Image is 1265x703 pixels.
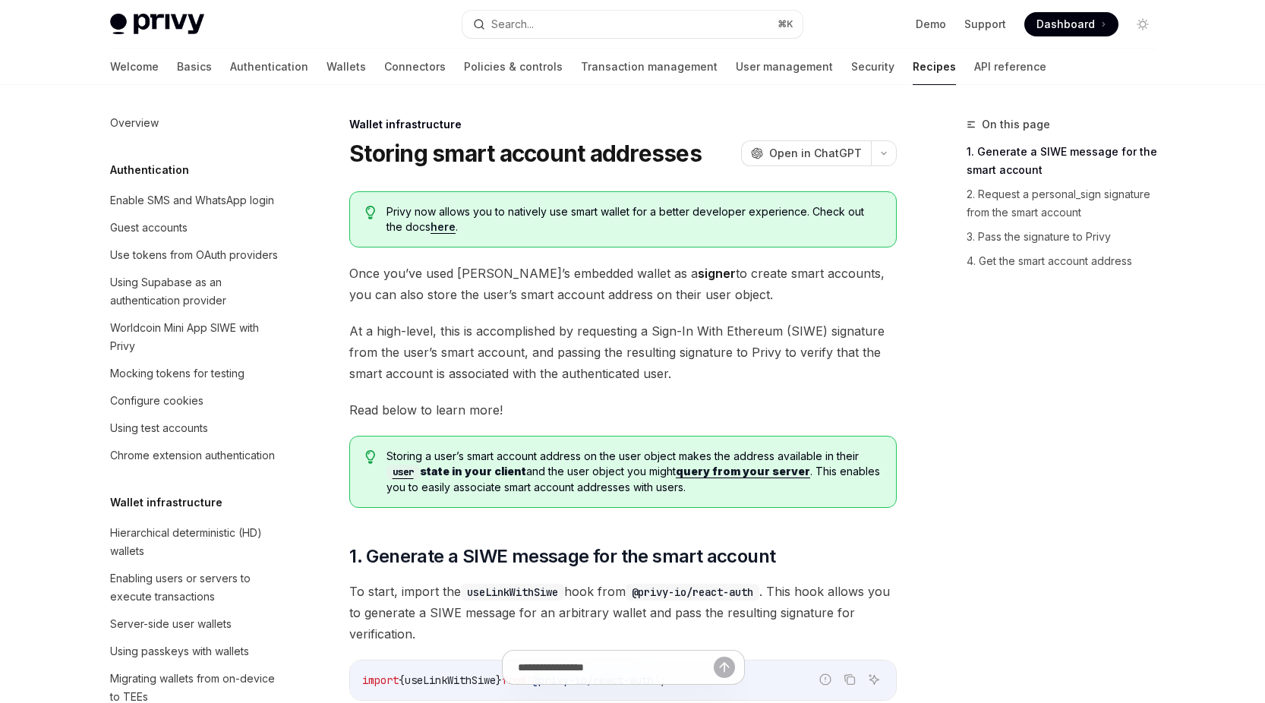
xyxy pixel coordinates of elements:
[98,360,292,387] a: Mocking tokens for testing
[349,399,897,421] span: Read below to learn more!
[626,584,759,601] code: @privy-io/react-auth
[676,465,810,478] a: query from your server
[384,49,446,85] a: Connectors
[581,49,718,85] a: Transaction management
[98,241,292,269] a: Use tokens from OAuth providers
[1131,12,1155,36] button: Toggle dark mode
[982,115,1050,134] span: On this page
[431,220,456,234] a: here
[98,610,292,638] a: Server-side user wallets
[386,204,881,235] span: Privy now allows you to natively use smart wallet for a better developer experience. Check out th...
[349,117,897,132] div: Wallet infrastructure
[110,615,232,633] div: Server-side user wallets
[110,569,283,606] div: Enabling users or servers to execute transactions
[98,269,292,314] a: Using Supabase as an authentication provider
[98,638,292,665] a: Using passkeys with wallets
[386,449,881,495] span: Storing a user’s smart account address on the user object makes the address available in their an...
[913,49,956,85] a: Recipes
[462,11,803,38] button: Search...⌘K
[110,319,283,355] div: Worldcoin Mini App SIWE with Privy
[778,18,793,30] span: ⌘ K
[714,657,735,678] button: Send message
[110,392,203,410] div: Configure cookies
[110,191,274,210] div: Enable SMS and WhatsApp login
[365,206,376,219] svg: Tip
[327,49,366,85] a: Wallets
[386,465,420,480] code: user
[110,364,244,383] div: Mocking tokens for testing
[110,273,283,310] div: Using Supabase as an authentication provider
[98,442,292,469] a: Chrome extension authentication
[1036,17,1095,32] span: Dashboard
[349,140,702,167] h1: Storing smart account addresses
[967,225,1167,249] a: 3. Pass the signature to Privy
[98,415,292,442] a: Using test accounts
[386,465,526,478] b: state in your client
[98,214,292,241] a: Guest accounts
[1024,12,1118,36] a: Dashboard
[967,182,1167,225] a: 2. Request a personal_sign signature from the smart account
[98,109,292,137] a: Overview
[110,246,278,264] div: Use tokens from OAuth providers
[110,642,249,660] div: Using passkeys with wallets
[967,140,1167,182] a: 1. Generate a SIWE message for the smart account
[461,584,564,601] code: useLinkWithSiwe
[230,49,308,85] a: Authentication
[365,450,376,464] svg: Tip
[769,146,862,161] span: Open in ChatGPT
[98,314,292,360] a: Worldcoin Mini App SIWE with Privy
[974,49,1046,85] a: API reference
[386,465,526,478] a: userstate in your client
[349,581,897,645] span: To start, import the hook from . This hook allows you to generate a SIWE message for an arbitrary...
[110,49,159,85] a: Welcome
[98,565,292,610] a: Enabling users or servers to execute transactions
[110,14,204,35] img: light logo
[110,219,188,237] div: Guest accounts
[177,49,212,85] a: Basics
[851,49,894,85] a: Security
[98,387,292,415] a: Configure cookies
[916,17,946,32] a: Demo
[349,320,897,384] span: At a high-level, this is accomplished by requesting a Sign-In With Ethereum (SIWE) signature from...
[491,15,534,33] div: Search...
[98,519,292,565] a: Hierarchical deterministic (HD) wallets
[110,419,208,437] div: Using test accounts
[110,446,275,465] div: Chrome extension authentication
[464,49,563,85] a: Policies & controls
[736,49,833,85] a: User management
[741,140,871,166] button: Open in ChatGPT
[967,249,1167,273] a: 4. Get the smart account address
[110,493,222,512] h5: Wallet infrastructure
[110,161,189,179] h5: Authentication
[698,266,736,281] strong: signer
[110,114,159,132] div: Overview
[964,17,1006,32] a: Support
[98,187,292,214] a: Enable SMS and WhatsApp login
[349,544,775,569] span: 1. Generate a SIWE message for the smart account
[110,524,283,560] div: Hierarchical deterministic (HD) wallets
[349,263,897,305] span: Once you’ve used [PERSON_NAME]’s embedded wallet as a to create smart accounts, you can also stor...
